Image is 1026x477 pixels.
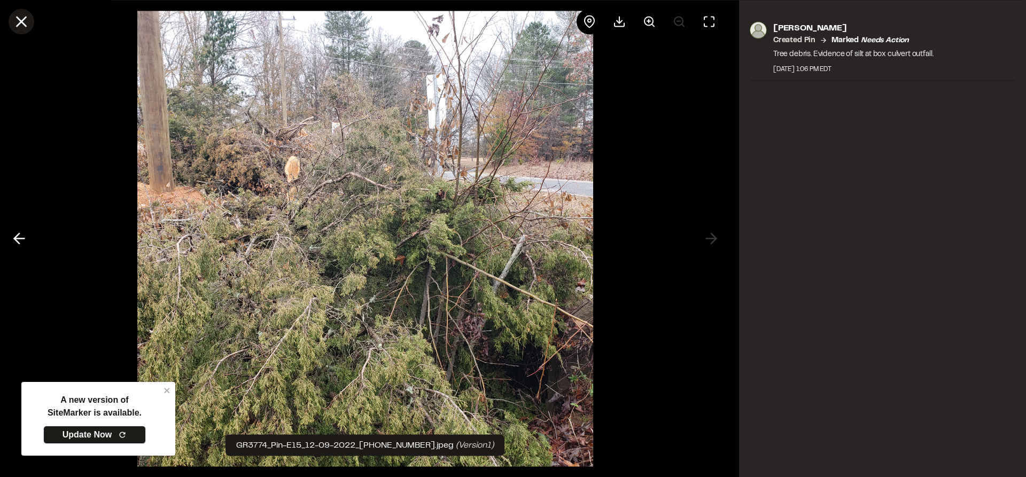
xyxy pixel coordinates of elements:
button: Close modal [9,9,34,34]
em: needs action [861,37,909,43]
p: [PERSON_NAME] [773,21,934,34]
p: Marked [831,34,909,46]
img: photo [750,21,767,38]
div: [DATE] 1:06 PM EDT [773,64,934,74]
div: View pin on map [577,9,602,34]
button: Previous photo [6,226,32,252]
p: Tree debris. Evidence of silt at box culvert outfall. [773,48,934,60]
button: Toggle Fullscreen [696,9,722,34]
p: Created Pin [773,34,815,46]
button: Zoom in [636,9,662,34]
